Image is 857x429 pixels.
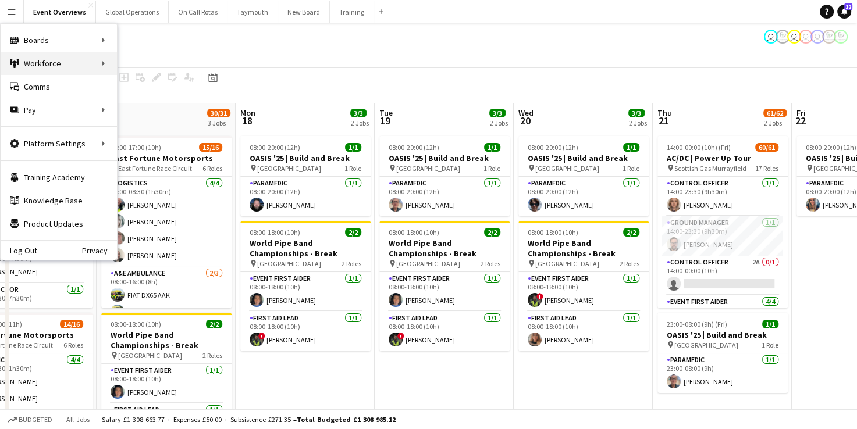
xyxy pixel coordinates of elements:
button: Global Operations [96,1,169,23]
app-job-card: 07:00-17:00 (10h)15/16East Fortune Motorsports East Fortune Race Circuit6 RolesLogistics4/407:00-... [101,136,232,308]
span: 14:00-00:00 (10h) (Fri) [667,143,731,152]
div: 2 Jobs [351,119,369,127]
app-card-role: Paramedic1/108:00-20:00 (12h)[PERSON_NAME] [518,177,649,216]
h3: OASIS '25 | Build and Break [657,330,788,340]
h3: OASIS '25 | Build and Break [518,153,649,163]
a: Comms [1,75,117,98]
span: 2/2 [623,228,639,237]
span: [GEOGRAPHIC_DATA] [396,164,460,173]
app-job-card: 08:00-18:00 (10h)2/2World Pipe Band Championships - Break [GEOGRAPHIC_DATA]2 RolesEvent First Aid... [518,221,649,351]
a: Privacy [82,246,117,255]
div: Pay [1,98,117,121]
span: All jobs [64,415,92,424]
h3: World Pipe Band Championships - Break [379,238,510,259]
app-card-role: Event First Aider1/108:00-18:00 (10h)[PERSON_NAME] [240,272,371,312]
span: 6 Roles [63,341,83,349]
a: Training Academy [1,166,117,189]
span: 23:00-08:00 (9h) (Fri) [667,320,727,328]
h3: World Pipe Band Championships - Break [240,238,371,259]
app-job-card: 14:00-00:00 (10h) (Fri)60/61AC/DC | Power Up Tour Scottish Gas Murrayfield17 RolesControl Officer... [657,136,788,308]
span: East Fortune Race Circuit [118,164,192,173]
span: 2 Roles [342,259,361,268]
h3: OASIS '25 | Build and Break [379,153,510,163]
span: 14/16 [60,320,83,328]
div: 2 Jobs [490,119,508,127]
app-card-role: First Aid Lead1/108:00-18:00 (10h)![PERSON_NAME] [240,312,371,351]
span: 15/16 [199,143,222,152]
span: 07:00-17:00 (10h) [111,143,161,152]
app-user-avatar: Operations Manager [822,30,836,44]
span: [GEOGRAPHIC_DATA] [535,259,599,268]
span: 1 Role [344,164,361,173]
span: 6 Roles [202,164,222,173]
app-card-role: A&E Ambulance2/308:00-16:00 (8h)FIAT DX65 AAKRenault LV15 GHA [101,267,232,340]
span: 18 [239,114,255,127]
h3: East Fortune Motorsports [101,153,232,163]
span: Scottish Gas Murrayfield [674,164,746,173]
div: 3 Jobs [208,119,230,127]
h3: World Pipe Band Championships - Break [101,330,232,351]
app-job-card: 08:00-20:00 (12h)1/1OASIS '25 | Build and Break [GEOGRAPHIC_DATA]1 RoleParamedic1/108:00-20:00 (1... [379,136,510,216]
app-card-role: First Aid Lead1/108:00-18:00 (10h)[PERSON_NAME] [518,312,649,351]
span: Wed [518,108,534,118]
span: 08:00-20:00 (12h) [389,143,439,152]
span: 21 [656,114,672,127]
span: 2 Roles [620,259,639,268]
app-card-role: Event First Aider1/108:00-18:00 (10h)![PERSON_NAME] [518,272,649,312]
app-user-avatar: Operations Team [810,30,824,44]
span: [GEOGRAPHIC_DATA] [257,164,321,173]
app-job-card: 23:00-08:00 (9h) (Fri)1/1OASIS '25 | Build and Break [GEOGRAPHIC_DATA]1 RoleParamedic1/123:00-08:... [657,313,788,393]
app-card-role: Event First Aider4/414:00-00:00 (10h) [657,295,788,385]
button: New Board [278,1,330,23]
span: 30/31 [207,109,230,117]
span: ! [536,293,543,300]
h3: OASIS '25 | Build and Break [240,153,371,163]
span: Fri [796,108,806,118]
span: 1 Role [623,164,639,173]
app-card-role: First Aid Lead1/108:00-18:00 (10h)![PERSON_NAME] [379,312,510,351]
app-card-role: Paramedic1/108:00-20:00 (12h)[PERSON_NAME] [240,177,371,216]
app-job-card: 08:00-20:00 (12h)1/1OASIS '25 | Build and Break [GEOGRAPHIC_DATA]1 RoleParamedic1/108:00-20:00 (1... [518,136,649,216]
span: 22 [795,114,806,127]
span: 3/3 [350,109,367,117]
div: Platform Settings [1,132,117,155]
button: On Call Rotas [169,1,227,23]
span: Budgeted [19,416,52,424]
button: Training [330,1,374,23]
app-card-role: Event First Aider1/108:00-18:00 (10h)[PERSON_NAME] [379,272,510,312]
span: Tue [379,108,393,118]
span: 08:00-18:00 (10h) [250,228,300,237]
h3: AC/DC | Power Up Tour [657,153,788,163]
button: Event Overviews [24,1,96,23]
span: 1/1 [762,320,778,328]
div: 2 Jobs [764,119,786,127]
span: [GEOGRAPHIC_DATA] [396,259,460,268]
span: 1/1 [484,143,500,152]
a: Knowledge Base [1,189,117,212]
span: 20 [517,114,534,127]
span: 08:00-18:00 (10h) [389,228,439,237]
span: 2 Roles [481,259,500,268]
span: 3/3 [628,109,645,117]
span: 1/1 [623,143,639,152]
span: ! [397,333,404,339]
span: 2 Roles [202,351,222,360]
span: 17 Roles [755,164,778,173]
div: Salary £1 308 663.77 + Expenses £50.00 + Subsistence £271.35 = [102,415,396,424]
span: Total Budgeted £1 308 985.12 [297,415,396,424]
span: ! [258,333,265,339]
span: 19 [378,114,393,127]
a: Log Out [1,246,37,255]
span: 3/3 [489,109,506,117]
app-user-avatar: Operations Manager [776,30,790,44]
div: 08:00-18:00 (10h)2/2World Pipe Band Championships - Break [GEOGRAPHIC_DATA]2 RolesEvent First Aid... [379,221,510,351]
app-user-avatar: Operations Team [799,30,813,44]
app-user-avatar: Operations Manager [834,30,848,44]
span: 12 [844,3,852,10]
